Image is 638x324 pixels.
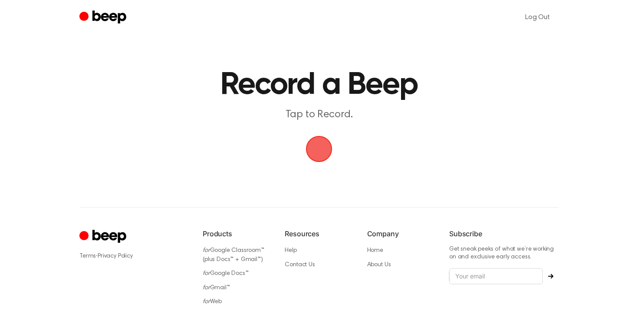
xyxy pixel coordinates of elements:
[449,246,559,261] p: Get sneak peeks of what we’re working on and exclusive early access.
[203,248,264,263] a: forGoogle Classroom™ (plus Docs™ + Gmail™)
[516,7,559,28] a: Log Out
[98,253,133,259] a: Privacy Policy
[203,285,210,291] i: for
[449,268,543,284] input: Your email
[203,271,210,277] i: for
[367,228,435,239] h6: Company
[543,274,559,279] button: Subscribe
[285,248,296,254] a: Help
[203,248,210,254] i: for
[367,262,391,268] a: About Us
[285,262,315,268] a: Contact Us
[79,251,189,261] div: ·
[203,271,249,277] a: forGoogle Docs™
[203,228,271,239] h6: Products
[152,108,486,122] p: Tap to Record.
[79,228,128,245] a: Cruip
[449,228,559,239] h6: Subscribe
[367,248,383,254] a: Home
[203,299,210,305] i: for
[285,228,353,239] h6: Resources
[79,253,96,259] a: Terms
[97,69,541,101] h1: Record a Beep
[203,285,230,291] a: forGmail™
[79,9,128,26] a: Beep
[306,136,332,162] img: Beep Logo
[203,299,222,305] a: forWeb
